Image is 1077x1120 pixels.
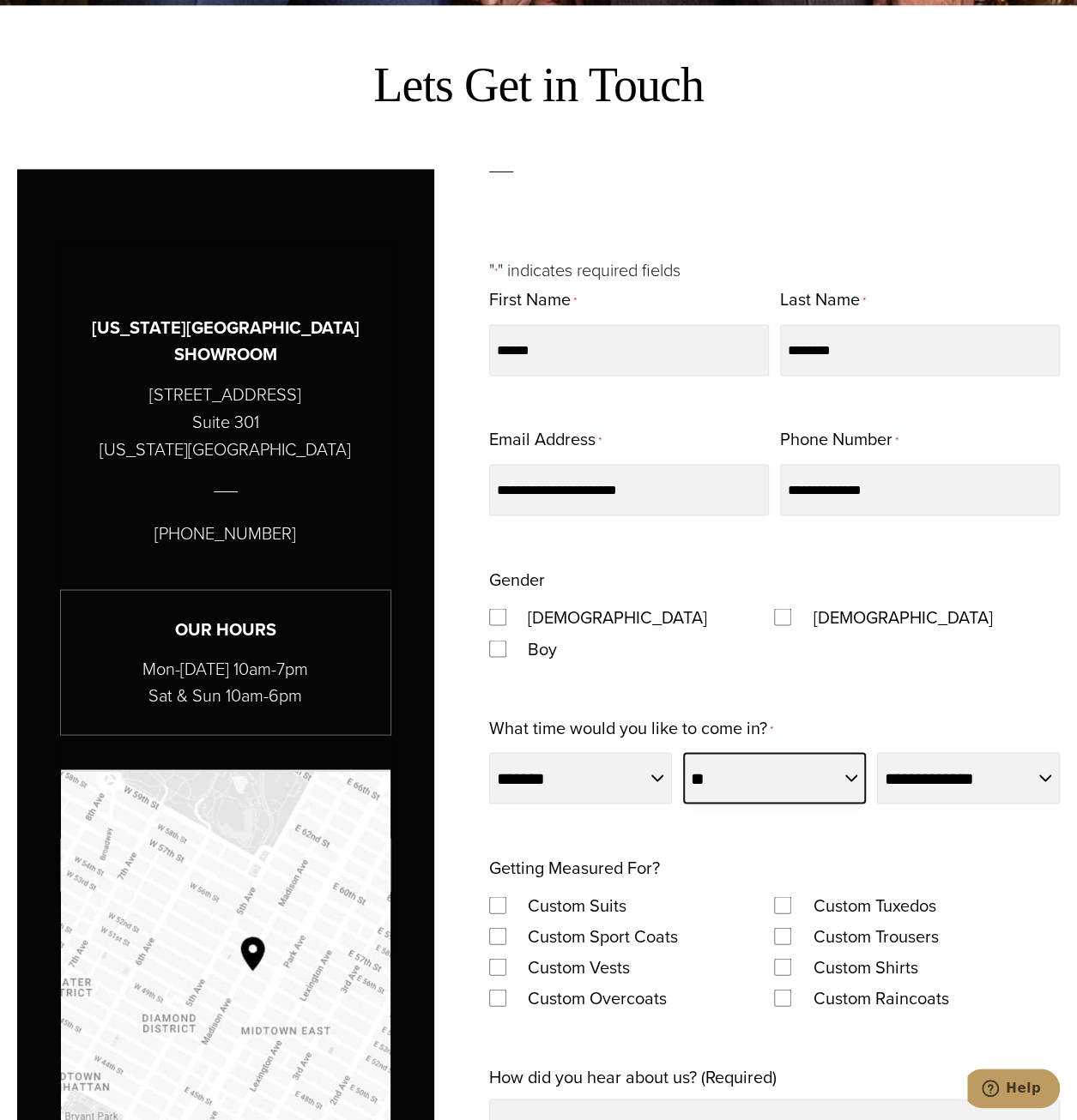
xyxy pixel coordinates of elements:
label: Custom Overcoats [511,982,684,1013]
p: [STREET_ADDRESS] Suite 301 [US_STATE][GEOGRAPHIC_DATA] [100,381,351,463]
label: Custom Suits [511,889,644,920]
label: [DEMOGRAPHIC_DATA] [796,601,1009,632]
label: Email Address [489,424,602,457]
p: " " indicates required fields [489,256,1060,284]
p: [PHONE_NUMBER] [154,519,296,546]
label: Phone Number [780,424,899,457]
legend: Gender [489,563,545,594]
label: Custom Raincoats [796,982,965,1013]
label: Custom Trousers [796,920,955,951]
p: Mon-[DATE] 10am-7pm Sat & Sun 10am-6pm [61,655,390,708]
label: Custom Shirts [796,951,935,982]
label: Boy [511,633,574,664]
label: [DEMOGRAPHIC_DATA] [511,601,724,632]
label: First Name [489,284,577,317]
h3: [US_STATE][GEOGRAPHIC_DATA] SHOWROOM [60,315,391,368]
h3: Our Hours [61,616,390,642]
label: How did you hear about us? (Required) [489,1061,777,1092]
label: Last Name [780,284,866,317]
label: Custom Tuxedos [796,889,953,920]
legend: Getting Measured For? [489,852,660,882]
h2: Lets Get in Touch [17,57,1060,114]
label: Custom Vests [511,951,647,982]
label: Custom Sport Coats [511,920,695,951]
iframe: Opens a widget where you can chat to one of our agents [967,1069,1060,1111]
label: What time would you like to come in? [489,712,773,745]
